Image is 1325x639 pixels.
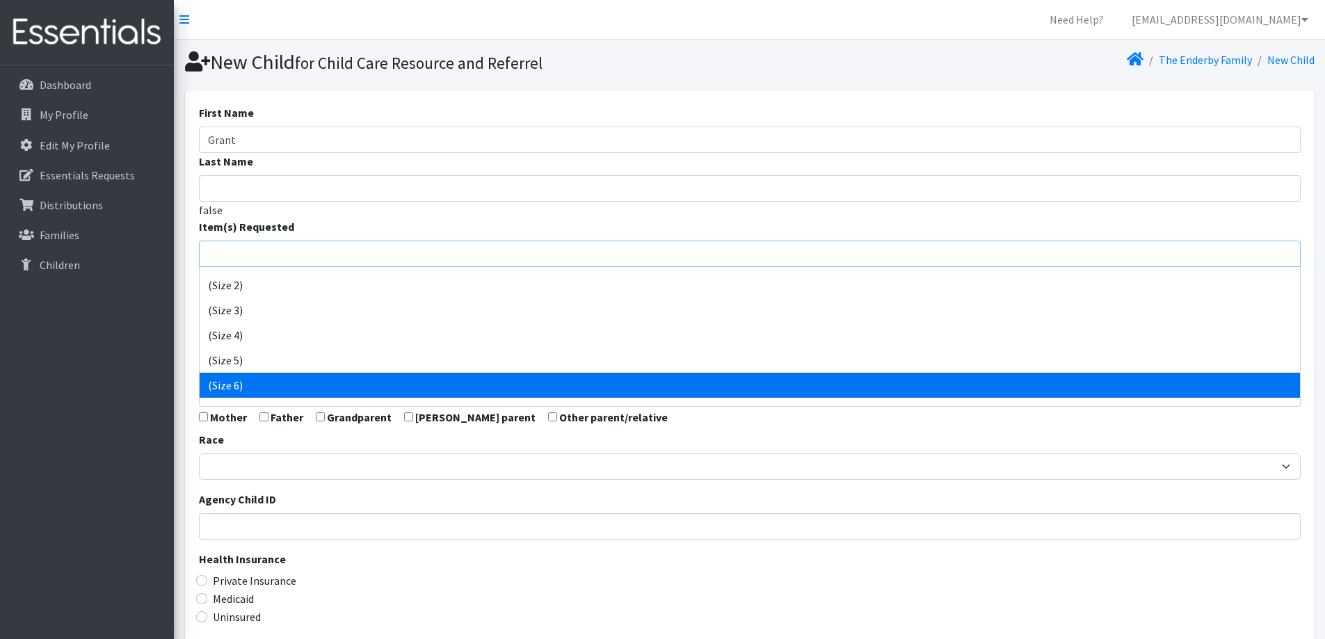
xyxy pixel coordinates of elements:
[200,373,1300,398] li: (Size 6)
[199,491,276,508] label: Agency Child ID
[1159,53,1252,67] a: The Enderby Family
[200,323,1300,348] li: (Size 4)
[6,221,168,249] a: Families
[559,409,668,426] label: Other parent/relative
[415,409,536,426] label: [PERSON_NAME] parent
[213,590,254,607] label: Medicaid
[200,298,1300,323] li: (Size 3)
[200,273,1300,298] li: (Size 2)
[199,431,224,448] label: Race
[40,108,88,122] p: My Profile
[213,572,296,589] label: Private Insurance
[40,258,80,272] p: Children
[199,551,1301,572] legend: Health Insurance
[40,168,135,182] p: Essentials Requests
[1121,6,1319,33] a: [EMAIL_ADDRESS][DOMAIN_NAME]
[40,198,103,212] p: Distributions
[200,348,1300,373] li: (Size 5)
[213,608,261,625] label: Uninsured
[6,101,168,129] a: My Profile
[40,228,79,242] p: Families
[6,9,168,56] img: HumanEssentials
[6,191,168,219] a: Distributions
[199,104,254,121] label: First Name
[6,251,168,279] a: Children
[40,78,91,92] p: Dashboard
[199,218,294,235] label: Item(s) Requested
[6,131,168,159] a: Edit My Profile
[40,138,110,152] p: Edit My Profile
[295,53,543,73] small: for Child Care Resource and Referrel
[1267,53,1315,67] a: New Child
[185,50,745,74] h1: New Child
[271,409,303,426] label: Father
[327,409,392,426] label: Grandparent
[199,153,253,170] label: Last Name
[6,161,168,189] a: Essentials Requests
[200,398,1300,423] li: Adult Briefs (Medium/Large)
[6,71,168,99] a: Dashboard
[210,409,247,426] label: Mother
[1038,6,1115,33] a: Need Help?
